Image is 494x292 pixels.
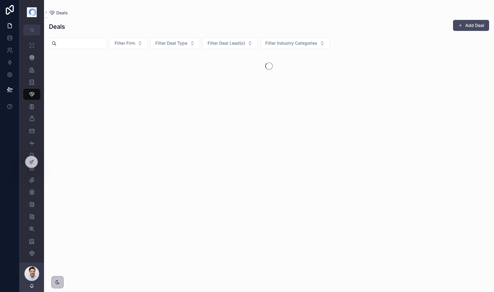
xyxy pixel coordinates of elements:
h1: Deals [49,22,65,31]
a: Deals [49,10,68,16]
span: Filter Industry Categories [265,40,317,46]
span: Filter Firm [115,40,135,46]
span: Filter Deal Type [155,40,187,46]
button: Select Button [109,37,148,49]
div: scrollable content [20,36,44,263]
span: Deals [56,10,68,16]
button: Add Deal [453,20,489,31]
img: App logo [27,7,37,17]
span: Filter Deal Lead(s) [208,40,245,46]
button: Select Button [202,37,258,49]
button: Select Button [150,37,200,49]
button: Select Button [260,37,330,49]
